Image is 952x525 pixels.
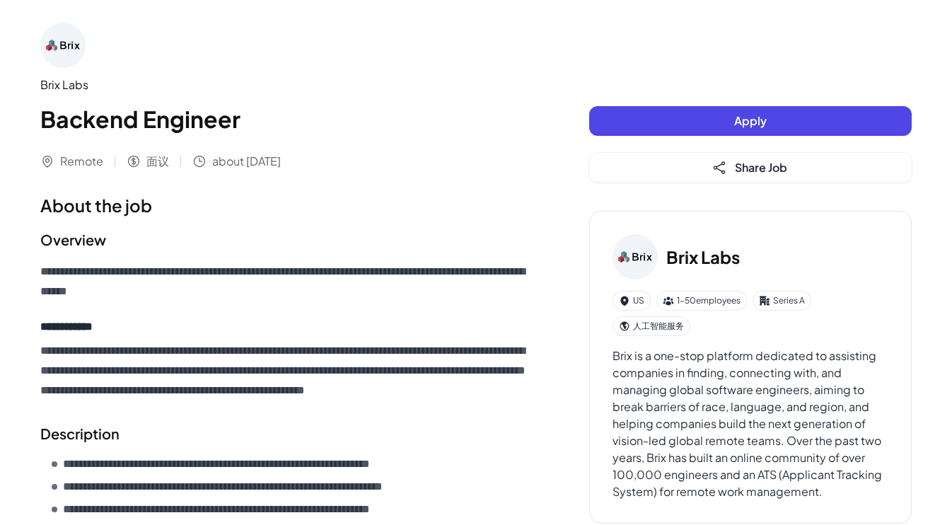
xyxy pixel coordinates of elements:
button: Apply [589,106,912,136]
h2: Description [40,423,533,444]
div: 1-50 employees [656,291,747,311]
span: Share Job [735,160,787,175]
h1: Backend Engineer [40,102,533,136]
button: Share Job [589,153,912,183]
h2: Overview [40,229,533,250]
div: Series A [753,291,811,311]
span: about [DATE] [212,153,281,170]
img: Br [40,23,86,68]
h3: Brix Labs [666,244,740,270]
div: 人工智能服务 [613,316,690,336]
div: US [613,291,651,311]
span: 面议 [146,153,169,170]
div: Brix Labs [40,76,533,93]
h1: About the job [40,192,533,218]
span: Remote [60,153,103,170]
img: Br [613,234,658,279]
span: Apply [734,113,767,128]
div: Brix is a one-stop platform dedicated to assisting companies in finding, connecting with, and man... [613,347,888,500]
